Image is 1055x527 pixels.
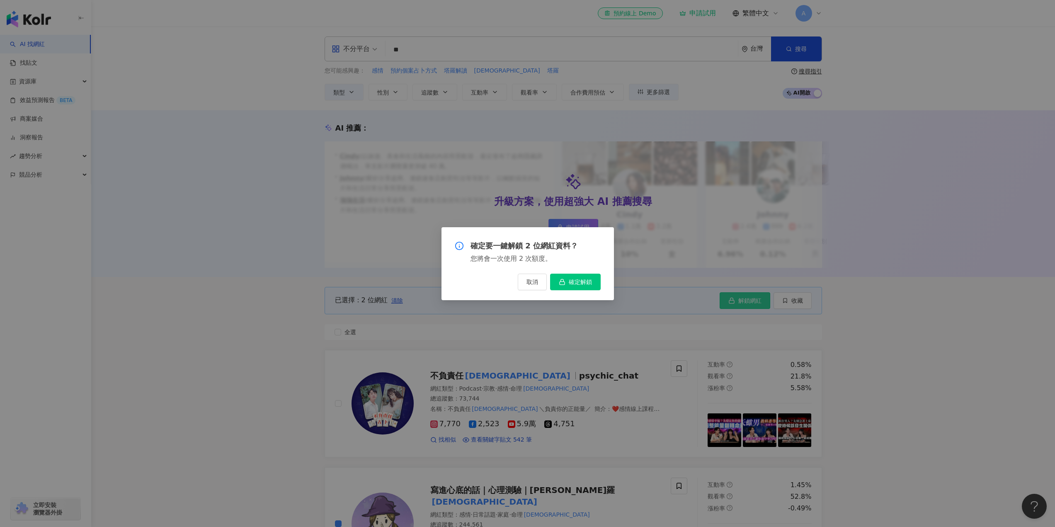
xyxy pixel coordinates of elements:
[455,254,601,263] div: 您將會一次使用 2 次額度。
[455,240,601,251] div: 確定要一鍵解鎖 2 位網紅資料？
[550,273,601,290] button: 確定解鎖
[518,273,547,290] button: 取消
[526,278,538,285] span: 取消
[569,278,592,285] span: 確定解鎖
